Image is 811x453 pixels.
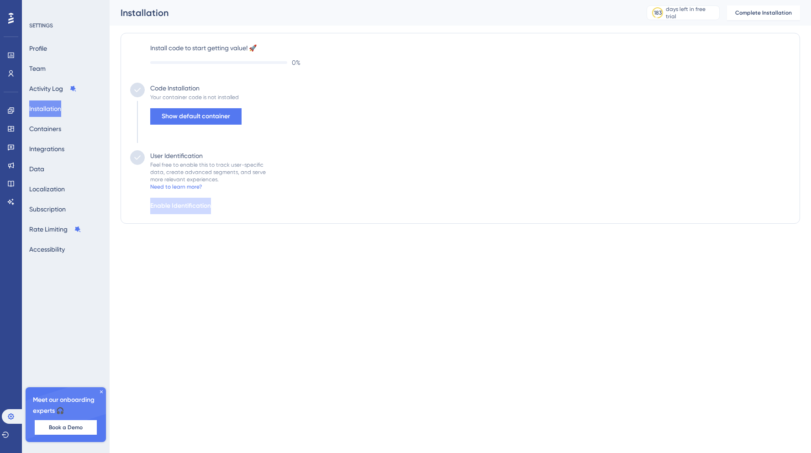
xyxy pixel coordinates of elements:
[29,60,46,77] button: Team
[29,221,81,237] button: Rate Limiting
[162,111,230,122] span: Show default container
[150,150,203,161] div: User Identification
[29,80,77,97] button: Activity Log
[33,395,99,416] span: Meet our onboarding experts 🎧
[29,161,44,177] button: Data
[666,5,716,20] div: days left in free trial
[29,241,65,258] button: Accessibility
[35,420,97,435] button: Book a Demo
[150,200,211,211] span: Enable Identification
[29,100,61,117] button: Installation
[29,22,103,29] div: SETTINGS
[29,40,47,57] button: Profile
[29,121,61,137] button: Containers
[654,9,662,16] div: 183
[150,94,239,101] div: Your container code is not installed
[150,108,242,125] button: Show default container
[150,83,200,94] div: Code Installation
[150,42,790,53] label: Install code to start getting value! 🚀
[735,9,792,16] span: Complete Installation
[29,181,65,197] button: Localization
[49,424,83,431] span: Book a Demo
[150,161,266,183] div: Feel free to enable this to track user-specific data, create advanced segments, and serve more re...
[727,5,800,20] button: Complete Installation
[292,57,300,68] span: 0 %
[150,183,202,190] div: Need to learn more?
[29,141,64,157] button: Integrations
[150,198,211,214] button: Enable Identification
[121,6,624,19] div: Installation
[29,201,66,217] button: Subscription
